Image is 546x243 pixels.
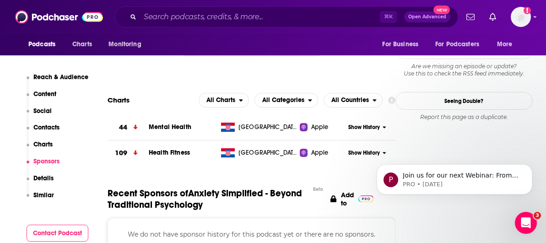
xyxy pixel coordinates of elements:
a: Show notifications dropdown [463,9,478,25]
h3: 109 [115,148,127,158]
p: Social [33,107,52,115]
span: More [497,38,513,51]
h2: Categories [254,93,318,108]
button: Social [27,107,52,124]
button: open menu [199,93,249,108]
button: Content [27,90,57,107]
p: Similar [33,191,54,199]
span: Show History [348,124,380,131]
iframe: Intercom notifications message [363,145,546,209]
span: ⌘ K [380,11,397,23]
p: Reach & Audience [33,73,88,81]
a: Charts [66,36,97,53]
a: 44 [108,115,149,140]
span: Podcasts [28,38,55,51]
button: open menu [376,36,430,53]
span: Croatia [238,123,298,132]
a: Apple [300,148,346,157]
button: open menu [324,93,383,108]
img: User Profile [511,7,531,27]
button: Open AdvancedNew [404,11,450,22]
p: Details [33,174,54,182]
button: Sponsors [27,157,60,174]
p: Sponsors [33,157,59,165]
button: Reach & Audience [27,73,89,90]
button: open menu [254,93,318,108]
div: Report this page as a duplicate. [395,113,533,121]
iframe: Intercom live chat [515,212,537,234]
p: We do not have sponsor history for this podcast yet or there are no sponsors. [119,229,384,239]
span: All Categories [262,97,304,103]
span: Monitoring [108,38,141,51]
button: Similar [27,191,54,208]
a: Apple [300,123,346,132]
a: Show notifications dropdown [486,9,500,25]
button: Show History [346,124,389,131]
button: open menu [102,36,153,53]
span: Charts [72,38,92,51]
a: [GEOGRAPHIC_DATA] [217,123,300,132]
div: Search podcasts, credits, & more... [115,6,458,27]
a: Seeing Double? [395,92,533,110]
h3: 44 [119,122,127,133]
span: 3 [534,212,541,219]
span: Show History [348,149,380,157]
a: Health Fitness [149,149,190,157]
h2: Platforms [199,93,249,108]
span: Recent Sponsors of Anxiety Simplified - Beyond Traditional Psychology [108,188,308,211]
h2: Charts [108,96,130,104]
button: Contacts [27,124,60,140]
button: Show profile menu [511,7,531,27]
h2: Countries [324,93,383,108]
div: Beta [313,186,323,192]
button: Show History [346,149,389,157]
span: New [433,5,450,14]
p: Message from PRO, sent 33w ago [40,35,158,43]
button: Contact Podcast [27,225,89,242]
a: Add to [330,188,373,211]
span: All Charts [206,97,235,103]
img: Pro Logo [358,195,373,202]
a: [GEOGRAPHIC_DATA] [217,148,300,157]
span: All Countries [331,97,369,103]
span: For Podcasters [435,38,479,51]
p: Content [33,90,56,98]
button: Charts [27,140,53,157]
p: Add to [341,191,354,207]
button: open menu [491,36,524,53]
span: Apple [311,148,329,157]
input: Search podcasts, credits, & more... [140,10,380,24]
img: Podchaser - Follow, Share and Rate Podcasts [15,8,103,26]
span: Croatia [238,148,298,157]
div: Are we missing an episode or update? Use this to check the RSS feed immediately. [395,63,533,77]
span: Apple [311,123,329,132]
p: Contacts [33,124,59,131]
svg: Add a profile image [524,7,531,14]
span: For Business [382,38,418,51]
a: 109 [108,140,149,166]
p: Charts [33,140,53,148]
button: open menu [22,36,67,53]
a: Mental Health [149,123,191,131]
button: open menu [429,36,492,53]
span: Open Advanced [408,15,446,19]
span: Logged in as KTMSseat4 [511,7,531,27]
button: Details [27,174,54,191]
